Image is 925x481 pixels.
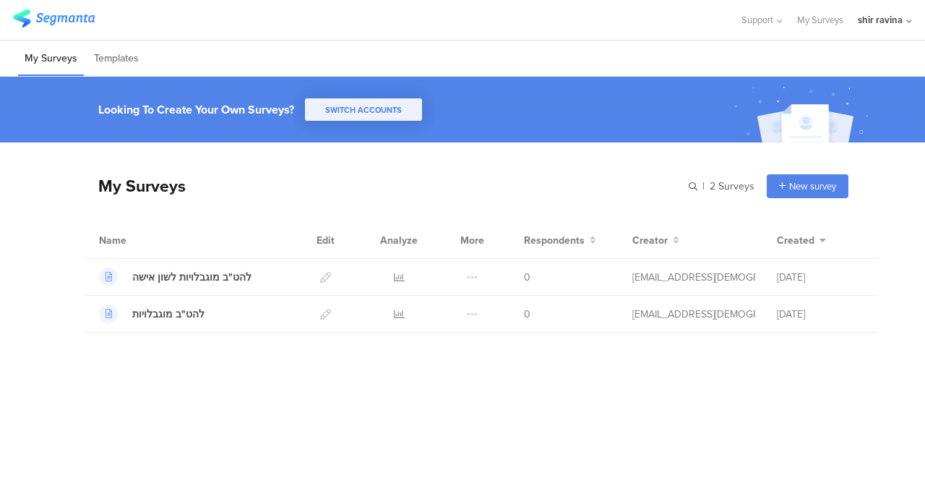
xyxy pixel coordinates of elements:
[132,307,205,322] div: להט"ב מוגבלויות
[99,233,186,248] div: Name
[710,179,754,194] span: 2 Surveys
[18,42,84,76] li: My Surveys
[632,270,755,285] div: shir@lgbt.org.il
[729,81,878,147] img: create_account_image.svg
[13,9,95,27] img: segmanta logo
[132,270,251,285] div: להט"ב מוגבלויות לשון אישה
[84,174,186,198] div: My Surveys
[87,42,145,76] li: Templates
[99,305,205,323] a: להט"ב מוגבלויות
[777,233,826,248] button: Created
[310,222,341,258] div: Edit
[632,307,755,322] div: shir@lgbt.org.il
[632,233,679,248] button: Creator
[741,13,773,27] span: Support
[377,222,421,258] div: Analyze
[524,307,530,322] span: 0
[777,307,864,322] div: [DATE]
[325,104,402,116] span: SWITCH ACCOUNTS
[789,179,836,193] span: New survey
[98,101,294,118] div: Looking To Create Your Own Surveys?
[457,222,488,258] div: More
[632,233,668,248] span: Creator
[777,270,864,285] div: [DATE]
[777,233,814,248] span: Created
[524,270,530,285] span: 0
[99,268,251,286] a: להט"ב מוגבלויות לשון אישה
[524,233,585,248] span: Respondents
[700,179,707,194] span: |
[305,98,422,121] button: SWITCH ACCOUNTS
[858,13,903,27] div: shir ravina
[524,233,596,248] button: Respondents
